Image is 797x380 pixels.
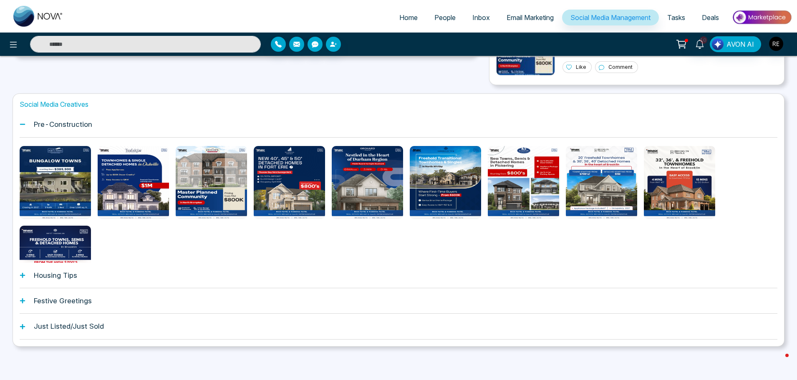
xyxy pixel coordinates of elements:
[726,39,754,49] span: AVON AI
[608,63,633,71] p: Comment
[34,120,92,128] h1: Pre-Construction
[694,10,727,25] a: Deals
[34,322,104,330] h1: Just Listed/Just Sold
[731,8,792,27] img: Market-place.gif
[562,10,659,25] a: Social Media Management
[34,297,92,305] h1: Festive Greetings
[710,36,761,52] button: AVON AI
[712,38,724,50] img: Lead Flow
[13,6,63,27] img: Nova CRM Logo
[700,36,707,44] span: 10
[769,37,783,51] img: User Avatar
[464,10,498,25] a: Inbox
[576,63,586,71] p: Like
[391,10,426,25] a: Home
[570,13,651,22] span: Social Media Management
[434,13,456,22] span: People
[507,13,554,22] span: Email Marketing
[399,13,418,22] span: Home
[472,13,490,22] span: Inbox
[498,10,562,25] a: Email Marketing
[690,36,710,51] a: 10
[20,101,777,108] h1: Social Media Creatives
[769,352,789,372] iframe: Intercom live chat
[667,13,685,22] span: Tasks
[34,271,77,279] h1: Housing Tips
[702,13,719,22] span: Deals
[659,10,694,25] a: Tasks
[426,10,464,25] a: People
